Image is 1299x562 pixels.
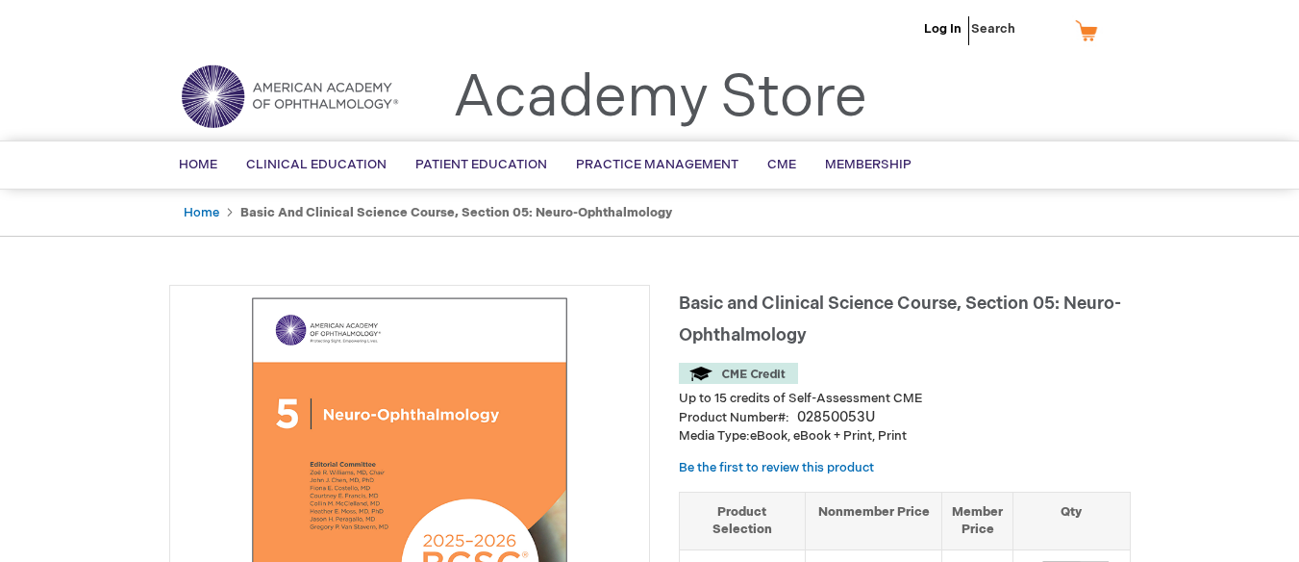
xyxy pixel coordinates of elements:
span: CME [767,157,796,172]
th: Product Selection [680,492,806,549]
span: Clinical Education [246,157,387,172]
strong: Product Number [679,410,789,425]
span: Search [971,10,1044,48]
strong: Basic and Clinical Science Course, Section 05: Neuro-Ophthalmology [240,205,672,220]
th: Qty [1013,492,1130,549]
img: CME Credit [679,363,798,384]
th: Nonmember Price [805,492,942,549]
strong: Media Type: [679,428,750,444]
span: Practice Management [576,157,738,172]
span: Basic and Clinical Science Course, Section 05: Neuro-Ophthalmology [679,294,1121,345]
span: Home [179,157,217,172]
a: Log In [924,21,962,37]
a: Academy Store [453,64,867,133]
th: Member Price [942,492,1013,549]
div: 02850053U [797,408,875,427]
span: Membership [825,157,912,172]
a: Be the first to review this product [679,460,874,475]
p: eBook, eBook + Print, Print [679,427,1131,446]
span: Patient Education [415,157,547,172]
li: Up to 15 credits of Self-Assessment CME [679,390,1131,408]
a: Home [184,205,219,220]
